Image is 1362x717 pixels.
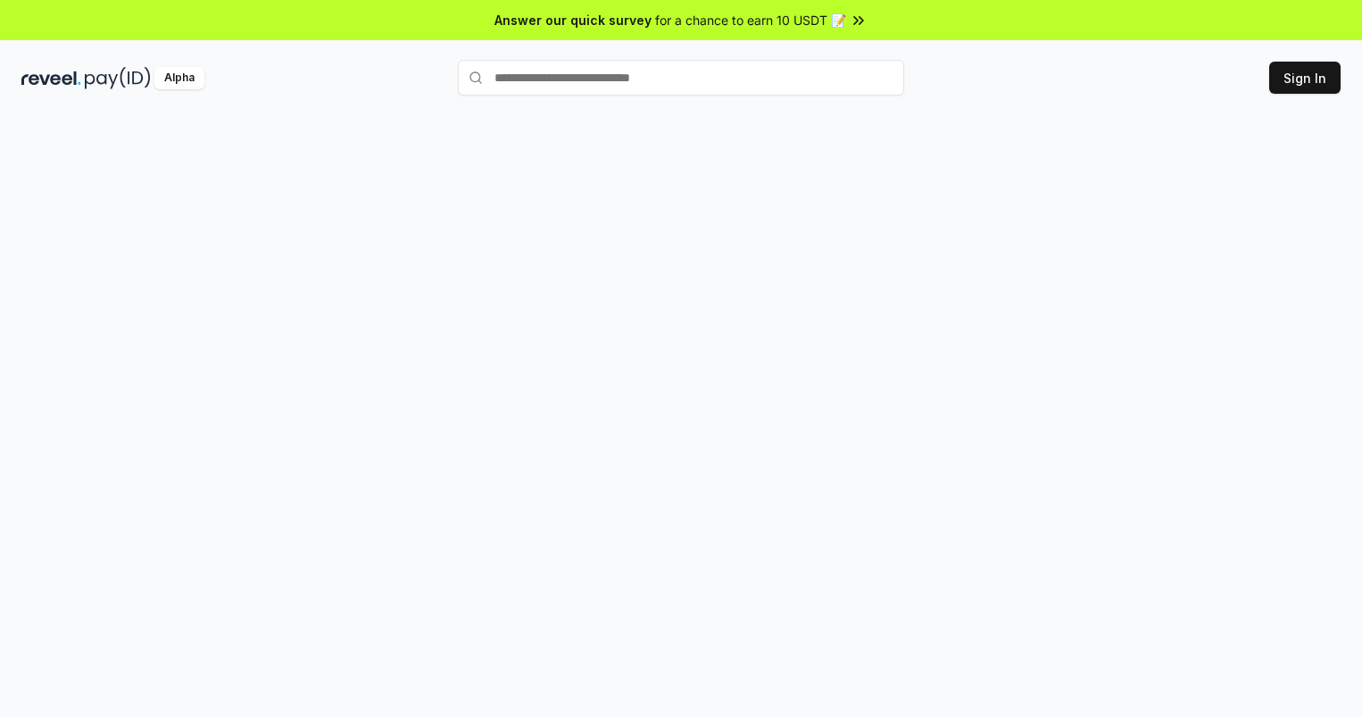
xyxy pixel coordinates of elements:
img: reveel_dark [21,67,81,89]
img: pay_id [85,67,151,89]
span: Answer our quick survey [494,11,652,29]
div: Alpha [154,67,204,89]
span: for a chance to earn 10 USDT 📝 [655,11,846,29]
button: Sign In [1269,62,1341,94]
